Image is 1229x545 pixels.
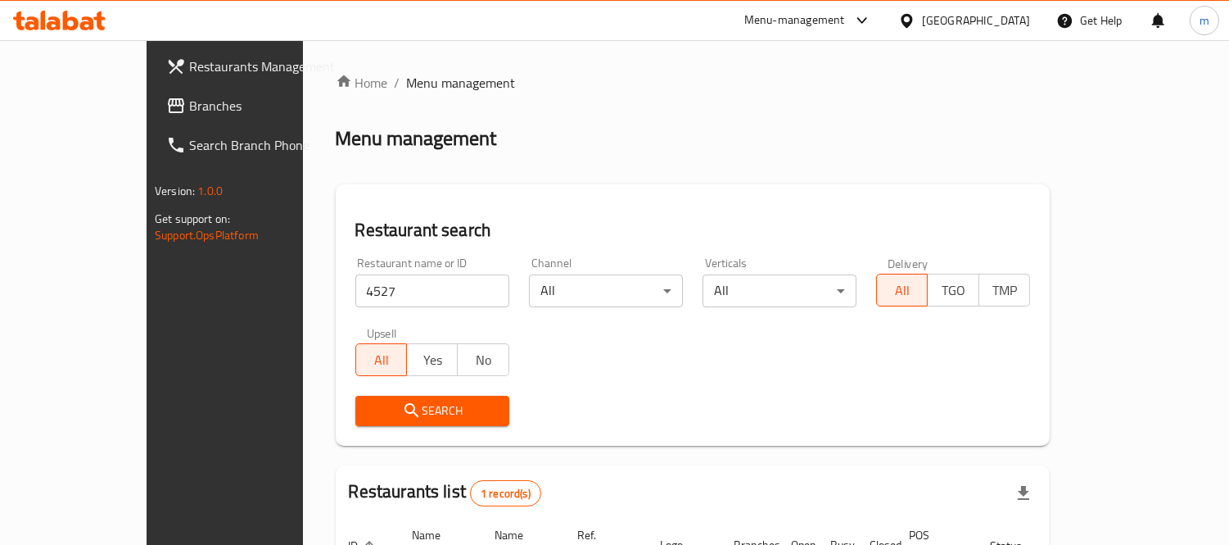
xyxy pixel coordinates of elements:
[927,274,978,307] button: TGO
[197,180,223,202] span: 1.0.0
[876,274,928,307] button: All
[349,479,541,506] h2: Restaurants list
[155,225,259,246] a: Support.OpsPlatform
[457,343,508,376] button: No
[336,73,1050,93] nav: breadcrumb
[922,11,1030,30] div: [GEOGRAPHIC_DATA]
[395,73,400,93] li: /
[189,135,339,155] span: Search Branch Phone
[883,279,921,302] span: All
[407,73,516,93] span: Menu management
[413,348,451,372] span: Yes
[406,343,458,376] button: Yes
[355,396,509,426] button: Search
[368,401,496,421] span: Search
[1200,11,1209,30] span: m
[355,275,509,307] input: Search for restaurant name or ID..
[1004,474,1043,513] div: Export file
[986,279,1023,302] span: TMP
[355,218,1030,243] h2: Restaurant search
[367,327,397,338] label: Upsell
[978,274,1030,307] button: TMP
[744,11,845,30] div: Menu-management
[336,125,497,152] h2: Menu management
[363,348,400,372] span: All
[155,180,195,202] span: Version:
[934,279,972,302] span: TGO
[336,73,388,93] a: Home
[355,343,407,376] button: All
[703,275,856,307] div: All
[155,208,230,229] span: Get support on:
[189,96,339,116] span: Branches
[529,275,683,307] div: All
[471,486,540,502] span: 1 record(s)
[153,47,352,86] a: Restaurants Management
[470,480,541,506] div: Total records count
[153,86,352,125] a: Branches
[464,348,502,372] span: No
[888,257,929,269] label: Delivery
[153,125,352,165] a: Search Branch Phone
[189,57,339,76] span: Restaurants Management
